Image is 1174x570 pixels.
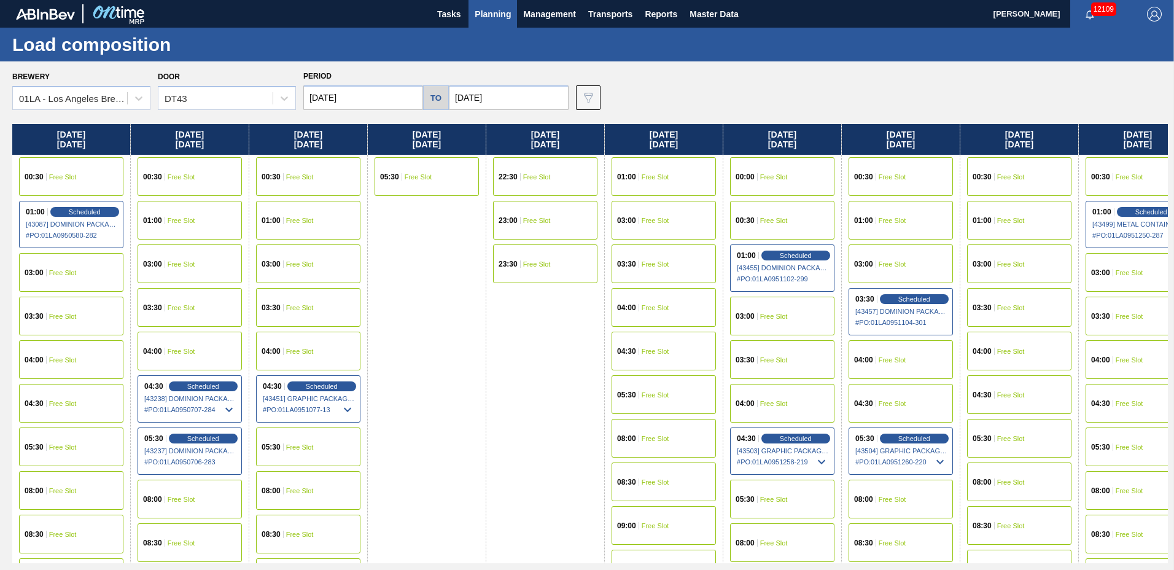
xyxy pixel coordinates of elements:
span: 01:00 [854,217,873,224]
span: 23:30 [499,260,518,268]
span: 05:30 [262,443,281,451]
span: [43504] GRAPHIC PACKAGING INTERNATIONA - 0008221069 [855,447,947,455]
span: [43451] GRAPHIC PACKAGING INTERNATIONA - 0008221069 [263,395,355,402]
span: Scheduled [306,383,338,390]
span: Free Slot [642,217,669,224]
span: [43503] GRAPHIC PACKAGING INTERNATIONA - 0008221069 [737,447,829,455]
span: 00:30 [854,173,873,181]
span: Free Slot [997,173,1025,181]
span: Free Slot [168,496,195,503]
span: Free Slot [879,539,906,547]
span: Scheduled [780,252,812,259]
span: 03:30 [143,304,162,311]
span: 08:30 [25,531,44,538]
div: [DATE] [DATE] [605,124,723,155]
span: Free Slot [1116,269,1143,276]
span: # PO : 01LA0951102-299 [737,271,829,286]
span: 05:30 [617,391,636,399]
span: 01:00 [143,217,162,224]
span: Scheduled [187,435,219,442]
span: 01:00 [617,173,636,181]
span: 08:00 [617,435,636,442]
h5: to [430,93,441,103]
span: # PO : 01LA0951077-13 [263,402,355,417]
span: Free Slot [760,496,788,503]
span: Free Slot [168,260,195,268]
span: 00:30 [973,173,992,181]
span: Master Data [690,7,738,21]
span: Free Slot [168,173,195,181]
span: 04:30 [973,391,992,399]
span: 05:30 [973,435,992,442]
span: Transports [588,7,632,21]
span: 04:30 [737,435,756,442]
span: 01:00 [26,208,45,216]
span: Free Slot [286,217,314,224]
span: 05:30 [380,173,399,181]
span: Free Slot [49,173,77,181]
span: Scheduled [187,383,219,390]
span: 03:00 [143,260,162,268]
span: Management [523,7,576,21]
span: Free Slot [997,435,1025,442]
span: Free Slot [1116,173,1143,181]
span: 08:00 [25,487,44,494]
span: Free Slot [879,260,906,268]
span: Free Slot [642,522,669,529]
img: icon-filter-gray [581,90,596,105]
span: Free Slot [997,348,1025,355]
input: mm/dd/yyyy [449,85,569,110]
span: # PO : 01LA0951104-301 [855,315,947,330]
span: Free Slot [1116,400,1143,407]
span: 01:00 [262,217,281,224]
span: 03:00 [736,313,755,320]
span: 03:00 [973,260,992,268]
span: Free Slot [997,217,1025,224]
span: Free Slot [49,443,77,451]
span: 08:30 [617,478,636,486]
span: Free Slot [642,391,669,399]
span: 05:30 [25,443,44,451]
span: Free Slot [49,269,77,276]
span: Scheduled [69,208,101,216]
span: Free Slot [168,348,195,355]
span: Free Slot [286,531,314,538]
span: 04:30 [25,400,44,407]
span: Free Slot [760,173,788,181]
span: Free Slot [642,260,669,268]
span: # PO : 01LA0950706-283 [144,455,236,469]
span: 04:00 [854,356,873,364]
span: 08:30 [973,522,992,529]
span: Free Slot [879,496,906,503]
span: Free Slot [642,348,669,355]
span: Free Slot [49,400,77,407]
span: Free Slot [523,173,551,181]
span: Free Slot [1116,531,1143,538]
span: Free Slot [760,400,788,407]
span: Scheduled [780,435,812,442]
span: Free Slot [879,173,906,181]
span: 00:30 [736,217,755,224]
span: 04:00 [25,356,44,364]
span: Free Slot [49,313,77,320]
span: 03:00 [262,260,281,268]
span: Free Slot [49,356,77,364]
span: 05:30 [736,496,755,503]
span: 03:30 [973,304,992,311]
span: 03:00 [1091,269,1110,276]
span: 01:00 [1092,208,1111,216]
span: Planning [475,7,511,21]
span: 08:00 [854,496,873,503]
span: 03:30 [25,313,44,320]
span: 04:30 [1091,400,1110,407]
span: [43237] DOMINION PACKAGING, INC. - 0008325026 [144,447,236,455]
span: 03:30 [855,295,874,303]
span: Free Slot [997,522,1025,529]
span: 00:30 [1091,173,1110,181]
img: Logout [1147,7,1162,21]
div: [DATE] [DATE] [960,124,1078,155]
span: Free Slot [879,356,906,364]
span: # PO : 01LA0951260-220 [855,455,947,469]
span: 08:30 [143,539,162,547]
span: 05:30 [1091,443,1110,451]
